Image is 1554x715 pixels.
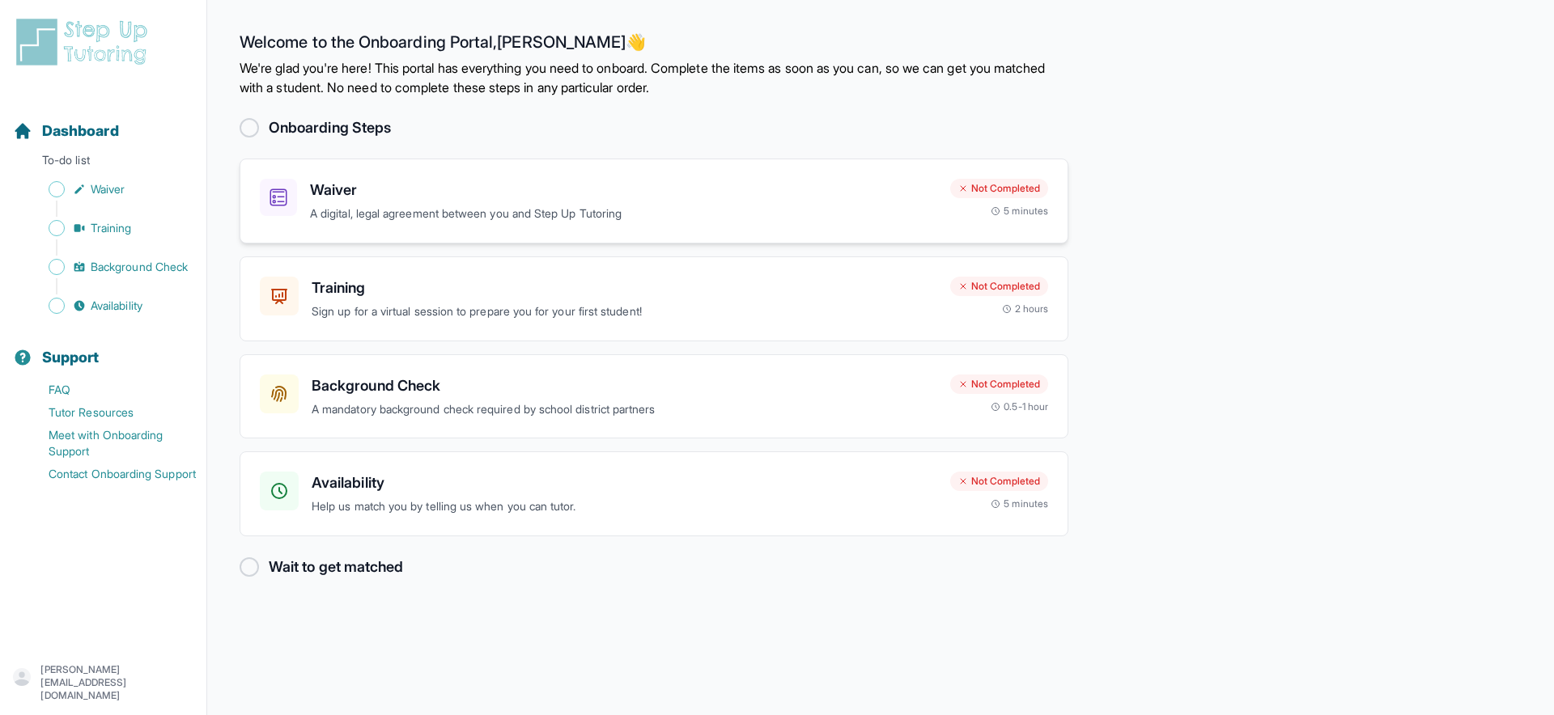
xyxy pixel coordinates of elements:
[13,178,206,201] a: Waiver
[13,379,206,401] a: FAQ
[13,663,193,702] button: [PERSON_NAME][EMAIL_ADDRESS][DOMAIN_NAME]
[240,32,1068,58] h2: Welcome to the Onboarding Portal, [PERSON_NAME] 👋
[950,374,1048,394] div: Not Completed
[91,220,132,236] span: Training
[42,120,119,142] span: Dashboard
[312,374,937,397] h3: Background Check
[40,663,193,702] p: [PERSON_NAME][EMAIL_ADDRESS][DOMAIN_NAME]
[312,472,937,494] h3: Availability
[312,400,937,419] p: A mandatory background check required by school district partners
[1002,302,1049,315] div: 2 hours
[13,424,206,463] a: Meet with Onboarding Support
[13,217,206,239] a: Training
[950,277,1048,296] div: Not Completed
[991,205,1048,218] div: 5 minutes
[6,320,200,375] button: Support
[950,472,1048,491] div: Not Completed
[310,179,937,201] h3: Waiver
[6,152,200,175] p: To-do list
[42,346,100,369] span: Support
[13,463,206,485] a: Contact Onboarding Support
[991,400,1048,413] div: 0.5-1 hour
[991,497,1048,510] div: 5 minutes
[310,205,937,223] p: A digital, legal agreement between you and Step Up Tutoring
[13,294,206,317] a: Availability
[13,401,206,424] a: Tutor Resources
[240,451,1068,536] a: AvailabilityHelp us match you by telling us when you can tutor.Not Completed5 minutes
[13,256,206,278] a: Background Check
[91,298,142,314] span: Availability
[240,58,1068,97] p: We're glad you're here! This portal has everything you need to onboard. Complete the items as soo...
[950,179,1048,198] div: Not Completed
[269,556,403,578] h2: Wait to get matched
[13,16,157,68] img: logo
[269,116,391,139] h2: Onboarding Steps
[312,277,937,299] h3: Training
[6,94,200,149] button: Dashboard
[312,497,937,516] p: Help us match you by telling us when you can tutor.
[312,302,937,321] p: Sign up for a virtual session to prepare you for your first student!
[240,354,1068,439] a: Background CheckA mandatory background check required by school district partnersNot Completed0.5...
[240,256,1068,341] a: TrainingSign up for a virtual session to prepare you for your first student!Not Completed2 hours
[13,120,119,142] a: Dashboard
[91,181,125,197] span: Waiver
[240,159,1068,243] a: WaiverA digital, legal agreement between you and Step Up TutoringNot Completed5 minutes
[91,259,188,275] span: Background Check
